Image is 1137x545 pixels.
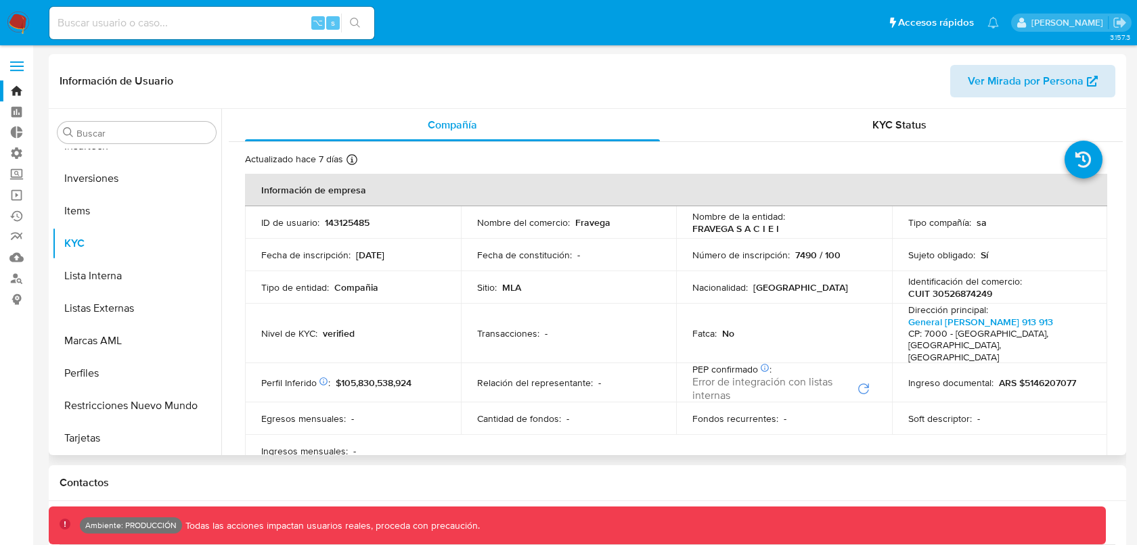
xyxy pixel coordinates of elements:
button: Restricciones Nuevo Mundo [52,389,221,422]
p: Fatca : [692,327,717,339]
button: KYC [52,227,221,260]
p: Fondos recurrentes : [692,412,778,425]
p: - [577,249,580,261]
button: Reintentar [857,382,870,396]
p: 143125485 [325,216,370,229]
span: KYC Status [872,117,927,133]
p: Fravega [575,216,610,229]
p: - [784,412,786,425]
button: Lista Interna [52,260,221,292]
p: Relación del representante : [477,377,593,389]
a: General [PERSON_NAME] 913 913 [908,315,1053,329]
p: valeria.monge@mercadolibre.com [1031,16,1108,29]
p: Soft descriptor : [908,412,972,425]
p: - [566,412,569,425]
span: Ver Mirada por Persona [968,65,1084,97]
p: Sujeto obligado : [908,249,975,261]
h4: CP: 7000 - [GEOGRAPHIC_DATA], [GEOGRAPHIC_DATA], [GEOGRAPHIC_DATA] [908,328,1086,364]
p: - [353,445,356,457]
p: verified [323,327,355,339]
button: Listas Externas [52,292,221,325]
p: Compañia [334,281,378,293]
p: [DATE] [356,249,384,261]
p: ID de usuario : [261,216,319,229]
button: Marcas AML [52,325,221,357]
p: [GEOGRAPHIC_DATA] [753,281,848,293]
h1: Información de Usuario [60,74,173,88]
p: Identificación del comercio : [908,275,1022,287]
p: Actualizado hace 7 días [245,153,343,166]
button: Ver Mirada por Persona [950,65,1115,97]
button: Inversiones [52,162,221,195]
p: - [545,327,548,339]
button: Perfiles [52,357,221,389]
span: Compañía [428,117,477,133]
p: sa [977,216,987,229]
p: Transacciones : [477,327,539,339]
span: Error de integración con listas internas [692,375,854,402]
p: - [598,377,601,389]
input: Buscar usuario o caso... [49,14,374,32]
p: Sitio : [477,281,497,293]
p: Todas las acciones impactan usuarios reales, proceda con precaución. [182,519,480,532]
p: - [977,412,980,425]
input: Buscar [76,127,210,139]
p: Número de inscripción : [692,249,790,261]
th: Información de empresa [245,174,1107,206]
p: CUIT 30526874249 [908,287,992,300]
span: $105,830,538,924 [336,376,411,389]
p: MLA [502,281,521,293]
p: Perfil Inferido : [261,377,330,389]
span: Accesos rápidos [898,16,974,30]
p: Cantidad de fondos : [477,412,561,425]
p: Tipo compañía : [908,216,971,229]
button: Items [52,195,221,227]
p: 7490 / 100 [795,249,841,261]
p: No [722,327,734,339]
p: - [351,412,354,425]
p: Nivel de KYC : [261,327,317,339]
p: ARS $5146207077 [999,377,1076,389]
button: search-icon [341,14,369,32]
p: Sí [981,249,988,261]
p: Ingreso documental : [908,377,994,389]
a: Notificaciones [987,17,999,28]
p: Ambiente: PRODUCCIÓN [85,523,177,528]
button: Buscar [63,127,74,138]
a: Salir [1113,16,1127,30]
p: PEP confirmado : [692,363,772,375]
h1: Contactos [60,476,1115,490]
span: ⌥ [313,16,323,29]
p: Nombre del comercio : [477,216,570,229]
p: FRAVEGA S A C I E I [692,222,779,235]
p: Tipo de entidad : [261,281,329,293]
p: Nombre de la entidad : [692,210,785,222]
p: Nacionalidad : [692,281,748,293]
button: Tarjetas [52,422,221,454]
span: s [331,16,335,29]
p: Fecha de constitución : [477,249,572,261]
p: Egresos mensuales : [261,412,346,425]
p: Dirección principal : [908,304,988,316]
p: Ingresos mensuales : [261,445,348,457]
p: Fecha de inscripción : [261,249,351,261]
